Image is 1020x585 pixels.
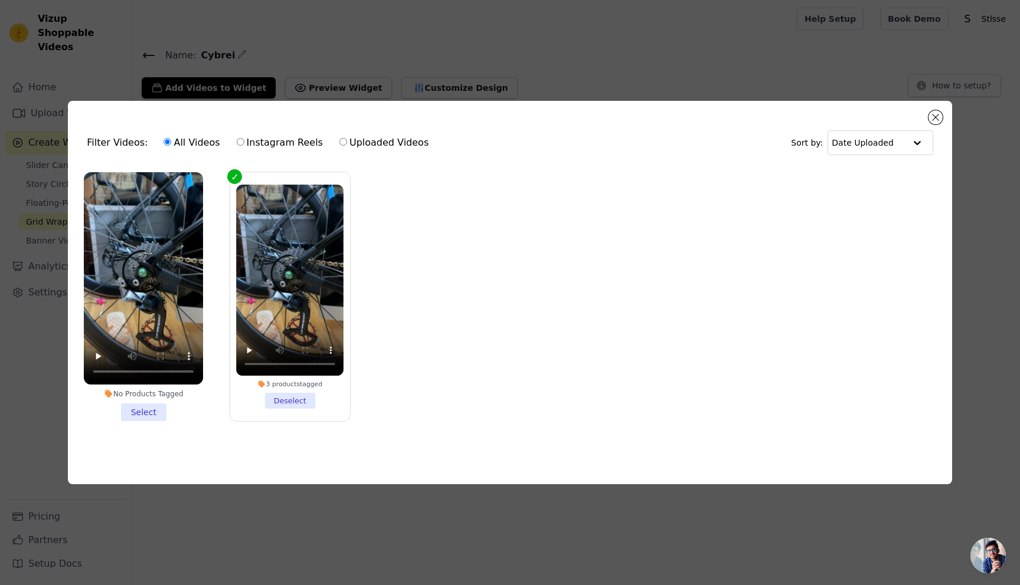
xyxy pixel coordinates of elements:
div: 3 products tagged [237,380,344,388]
div: No Products Tagged [84,389,203,399]
button: Close modal [929,110,943,124]
label: Uploaded Videos [339,135,429,150]
label: All Videos [163,135,220,150]
label: Instagram Reels [236,135,323,150]
a: Open chat [970,538,1006,573]
div: Sort by: [791,130,933,155]
div: Filter Videos: [87,129,435,156]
